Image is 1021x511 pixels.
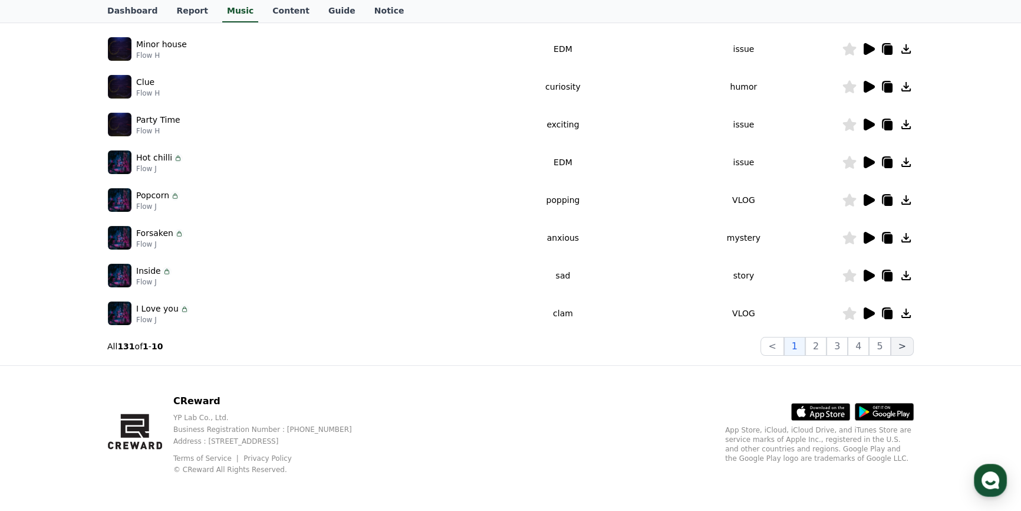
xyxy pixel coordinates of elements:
button: 2 [805,337,826,356]
td: issue [645,106,842,143]
a: Messages [78,374,152,404]
button: < [760,337,783,356]
p: Forsaken [136,227,173,240]
td: EDM [480,143,645,181]
p: Flow J [136,164,183,173]
img: music [108,113,131,136]
img: music [108,150,131,174]
strong: 131 [117,342,134,351]
td: humor [645,68,842,106]
td: issue [645,30,842,68]
td: VLOG [645,294,842,332]
p: CReward [173,394,371,408]
span: Settings [174,392,203,401]
p: App Store, iCloud, iCloud Drive, and iTunes Store are service marks of Apple Inc., registered in ... [725,425,914,463]
p: I Love you [136,303,179,315]
p: Flow J [136,277,172,287]
button: > [891,337,914,356]
p: Clue [136,76,154,89]
img: music [108,75,131,99]
a: Settings [152,374,226,404]
img: music [108,264,131,287]
td: exciting [480,106,645,143]
td: sad [480,257,645,294]
td: anxious [480,219,645,257]
p: Flow J [136,315,189,325]
p: Flow H [136,126,180,136]
td: VLOG [645,181,842,219]
button: 1 [784,337,805,356]
td: clam [480,294,645,332]
img: music [108,188,131,212]
strong: 1 [143,342,149,351]
span: Home [30,392,51,401]
p: Popcorn [136,189,169,202]
p: Party Time [136,114,180,126]
p: Address : [STREET_ADDRESS] [173,437,371,446]
a: Home [4,374,78,404]
a: Terms of Service [173,454,241,463]
button: 5 [869,337,890,356]
p: YP Lab Co., Ltd. [173,413,371,422]
p: Flow H [136,51,187,60]
strong: 10 [151,342,163,351]
p: © CReward All Rights Reserved. [173,465,371,474]
img: music [108,226,131,250]
img: music [108,302,131,325]
p: Inside [136,265,161,277]
p: Hot chilli [136,152,172,164]
td: story [645,257,842,294]
td: mystery [645,219,842,257]
img: music [108,37,131,61]
p: Flow H [136,89,160,98]
td: curiosity [480,68,645,106]
p: Flow J [136,240,184,249]
span: Messages [98,392,133,402]
a: Privacy Policy [243,454,292,463]
button: 4 [848,337,869,356]
button: 3 [826,337,848,356]
p: Business Registration Number : [PHONE_NUMBER] [173,425,371,434]
p: Flow J [136,202,180,211]
td: popping [480,181,645,219]
p: All of - [107,340,163,352]
td: EDM [480,30,645,68]
td: issue [645,143,842,181]
p: Minor house [136,38,187,51]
